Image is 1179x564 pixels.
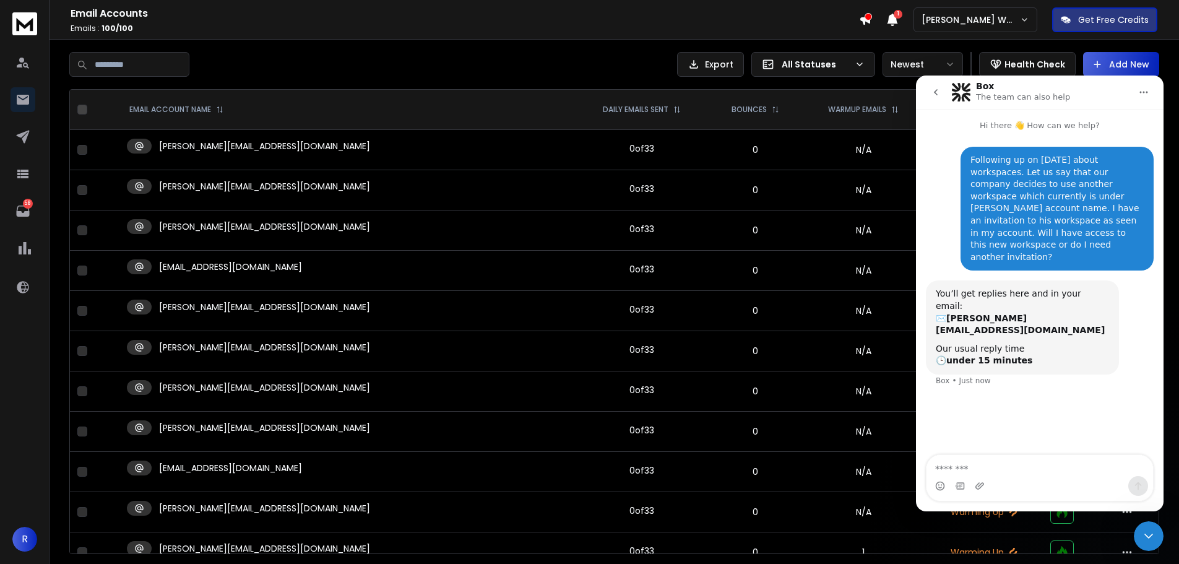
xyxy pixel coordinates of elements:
p: Health Check [1004,58,1065,71]
p: WARMUP EMAILS [828,105,886,115]
div: 0 of 33 [629,183,654,195]
iframe: Intercom live chat [916,76,1164,511]
p: [PERSON_NAME][EMAIL_ADDRESS][DOMAIN_NAME] [159,341,370,354]
p: 0 [716,345,794,357]
button: Add New [1083,52,1159,77]
img: logo [12,12,37,35]
p: DAILY EMAILS SENT [603,105,668,115]
p: Warming Up [933,546,1035,558]
div: 0 of 33 [629,263,654,275]
a: 58 [11,199,35,223]
p: 0 [716,506,794,518]
p: [PERSON_NAME][EMAIL_ADDRESS][DOMAIN_NAME] [159,422,370,434]
td: N/A [801,452,926,492]
td: N/A [801,371,926,412]
p: 0 [716,305,794,317]
p: Emails : [71,24,859,33]
iframe: Intercom live chat [1134,521,1164,551]
p: Get Free Credits [1078,14,1149,26]
p: 0 [716,224,794,236]
div: 0 of 33 [629,424,654,436]
p: 58 [23,199,33,209]
p: [EMAIL_ADDRESS][DOMAIN_NAME] [159,462,302,474]
h1: Email Accounts [71,6,859,21]
span: 100 / 100 [101,23,133,33]
div: 0 of 33 [629,464,654,477]
p: [PERSON_NAME][EMAIL_ADDRESS][DOMAIN_NAME] [159,180,370,193]
p: [PERSON_NAME][EMAIL_ADDRESS][DOMAIN_NAME] [159,140,370,152]
div: 0 of 33 [629,223,654,235]
td: N/A [801,492,926,532]
p: 0 [716,184,794,196]
div: 0 of 33 [629,303,654,316]
p: [PERSON_NAME][EMAIL_ADDRESS][DOMAIN_NAME] [159,502,370,514]
p: [PERSON_NAME][EMAIL_ADDRESS][DOMAIN_NAME] [159,301,370,313]
p: [PERSON_NAME][EMAIL_ADDRESS][DOMAIN_NAME] [159,542,370,555]
p: 0 [716,144,794,156]
td: N/A [801,412,926,452]
div: 0 of 33 [629,142,654,155]
button: R [12,527,37,552]
div: 0 of 33 [629,545,654,557]
p: 0 [716,264,794,277]
p: [EMAIL_ADDRESS][DOMAIN_NAME] [159,261,302,273]
td: N/A [801,130,926,170]
div: 0 of 33 [629,505,654,517]
td: N/A [801,291,926,331]
p: 0 [716,425,794,438]
p: BOUNCES [732,105,767,115]
td: N/A [801,210,926,251]
td: N/A [801,251,926,291]
td: N/A [801,331,926,371]
span: 1 [894,10,902,19]
p: [PERSON_NAME] Workspace [922,14,1020,26]
p: [PERSON_NAME][EMAIL_ADDRESS][DOMAIN_NAME] [159,220,370,233]
button: Health Check [979,52,1076,77]
p: 0 [716,466,794,478]
p: 0 [716,385,794,397]
p: 0 [716,546,794,558]
button: Get Free Credits [1052,7,1157,32]
p: [PERSON_NAME][EMAIL_ADDRESS][DOMAIN_NAME] [159,381,370,394]
p: All Statuses [782,58,850,71]
td: N/A [801,170,926,210]
p: Warming Up [933,506,1035,518]
button: Newest [883,52,963,77]
div: 0 of 33 [629,384,654,396]
div: 0 of 33 [629,344,654,356]
button: Export [677,52,744,77]
div: EMAIL ACCOUNT NAME [129,105,223,115]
